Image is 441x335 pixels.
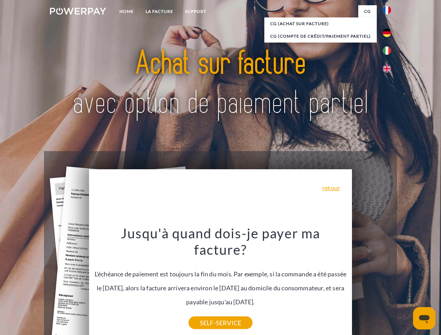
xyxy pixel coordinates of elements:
[179,5,212,18] a: Support
[358,5,377,18] a: CG
[264,30,377,43] a: CG (Compte de crédit/paiement partiel)
[93,225,348,323] div: L'échéance de paiement est toujours la fin du mois. Par exemple, si la commande a été passée le [...
[140,5,179,18] a: LA FACTURE
[67,33,374,134] img: title-powerpay_fr.svg
[93,225,348,258] h3: Jusqu'à quand dois-je payer ma facture?
[189,317,252,329] a: SELF-SERVICE
[383,6,391,14] img: fr
[264,17,377,30] a: CG (achat sur facture)
[383,29,391,37] img: de
[113,5,140,18] a: Home
[322,185,340,191] a: retour
[50,8,106,15] img: logo-powerpay-white.svg
[413,307,435,329] iframe: Bouton de lancement de la fenêtre de messagerie
[383,46,391,55] img: it
[383,65,391,73] img: en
